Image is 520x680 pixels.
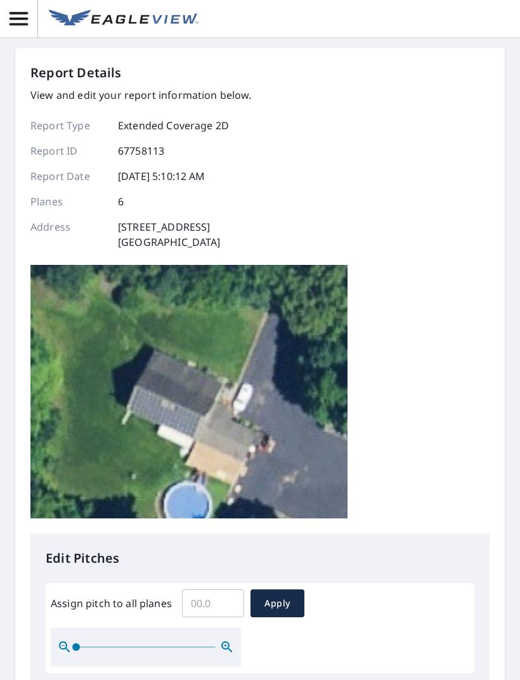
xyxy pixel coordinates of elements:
[261,596,294,612] span: Apply
[30,118,107,133] p: Report Type
[30,87,252,103] p: View and edit your report information below.
[30,143,107,158] p: Report ID
[49,10,198,29] img: EV Logo
[250,589,304,617] button: Apply
[182,586,244,621] input: 00.0
[118,219,221,250] p: [STREET_ADDRESS] [GEOGRAPHIC_DATA]
[118,143,164,158] p: 67758113
[30,265,348,518] img: Top image
[46,549,474,568] p: Edit Pitches
[118,169,205,184] p: [DATE] 5:10:12 AM
[30,219,107,250] p: Address
[118,194,124,209] p: 6
[118,118,229,133] p: Extended Coverage 2D
[30,63,122,82] p: Report Details
[51,596,172,611] label: Assign pitch to all planes
[30,194,107,209] p: Planes
[30,169,107,184] p: Report Date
